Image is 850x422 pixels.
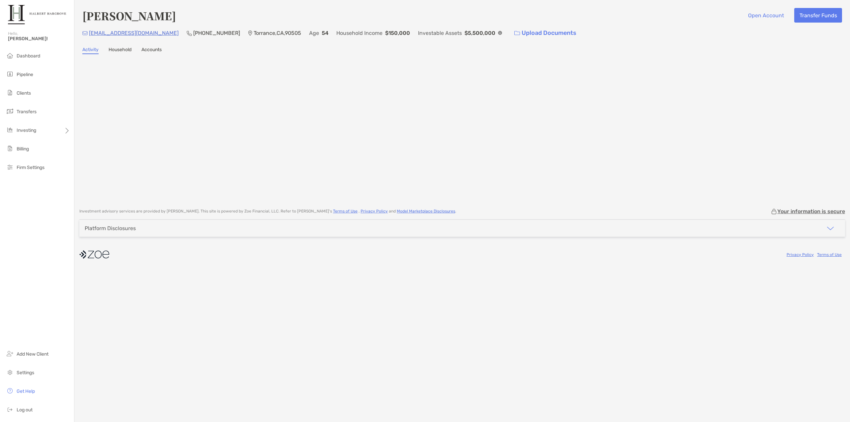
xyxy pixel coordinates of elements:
p: Your information is secure [777,208,845,214]
p: [PHONE_NUMBER] [193,29,240,37]
img: investing icon [6,126,14,134]
div: Platform Disclosures [85,225,136,231]
a: Terms of Use [333,209,358,213]
span: Settings [17,370,34,376]
img: button icon [514,31,520,36]
img: pipeline icon [6,70,14,78]
a: Privacy Policy [361,209,388,213]
button: Open Account [743,8,789,23]
span: Billing [17,146,29,152]
img: icon arrow [826,224,834,232]
img: company logo [79,247,109,262]
img: settings icon [6,368,14,376]
span: Dashboard [17,53,40,59]
p: 54 [322,29,328,37]
img: add_new_client icon [6,350,14,358]
img: Info Icon [498,31,502,35]
img: Phone Icon [187,31,192,36]
img: transfers icon [6,107,14,115]
img: clients icon [6,89,14,97]
img: Location Icon [248,31,252,36]
span: Get Help [17,388,35,394]
a: Household [109,47,131,54]
img: Email Icon [82,31,88,35]
span: Log out [17,407,33,413]
h4: [PERSON_NAME] [82,8,176,23]
p: Investment advisory services are provided by [PERSON_NAME] . This site is powered by Zoe Financia... [79,209,456,214]
span: Pipeline [17,72,33,77]
span: Investing [17,127,36,133]
button: Transfer Funds [794,8,842,23]
span: Transfers [17,109,37,115]
img: get-help icon [6,387,14,395]
a: Privacy Policy [787,252,814,257]
span: Add New Client [17,351,48,357]
p: [EMAIL_ADDRESS][DOMAIN_NAME] [89,29,179,37]
p: $5,500,000 [465,29,495,37]
a: Model Marketplace Disclosures [397,209,455,213]
p: Age [309,29,319,37]
span: Clients [17,90,31,96]
img: Zoe Logo [8,3,66,27]
a: Activity [82,47,99,54]
span: Firm Settings [17,165,44,170]
a: Upload Documents [510,26,581,40]
img: logout icon [6,405,14,413]
span: [PERSON_NAME]! [8,36,70,42]
p: Household Income [336,29,382,37]
img: firm-settings icon [6,163,14,171]
p: $150,000 [385,29,410,37]
img: billing icon [6,144,14,152]
a: Accounts [141,47,162,54]
a: Terms of Use [817,252,842,257]
p: Investable Assets [418,29,462,37]
p: Torrance , CA , 90505 [254,29,301,37]
img: dashboard icon [6,51,14,59]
